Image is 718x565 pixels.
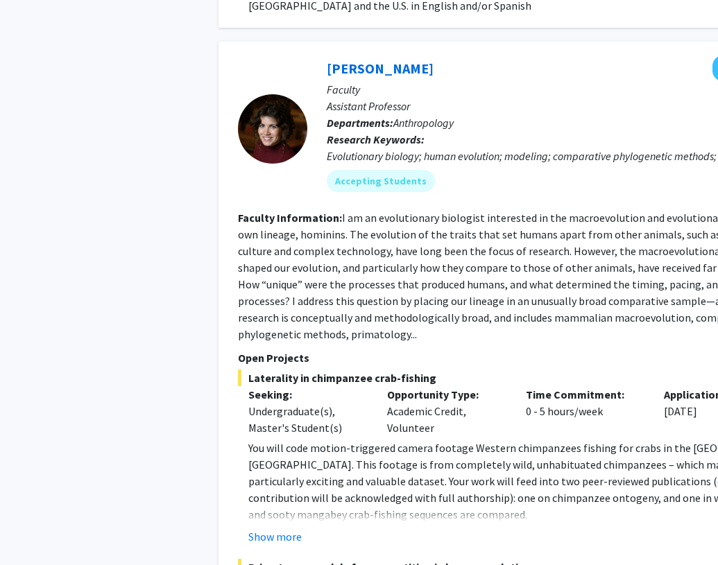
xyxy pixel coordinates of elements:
[327,170,435,192] mat-chip: Accepting Students
[393,116,454,130] span: Anthropology
[377,386,515,436] div: Academic Credit, Volunteer
[526,386,644,403] p: Time Commitment:
[248,386,366,403] p: Seeking:
[248,528,302,545] button: Show more
[10,503,59,555] iframe: Chat
[248,403,366,436] div: Undergraduate(s), Master's Student(s)
[515,386,654,436] div: 0 - 5 hours/week
[327,116,393,130] b: Departments:
[327,60,434,77] a: [PERSON_NAME]
[327,132,425,146] b: Research Keywords:
[238,211,342,225] b: Faculty Information:
[387,386,505,403] p: Opportunity Type:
